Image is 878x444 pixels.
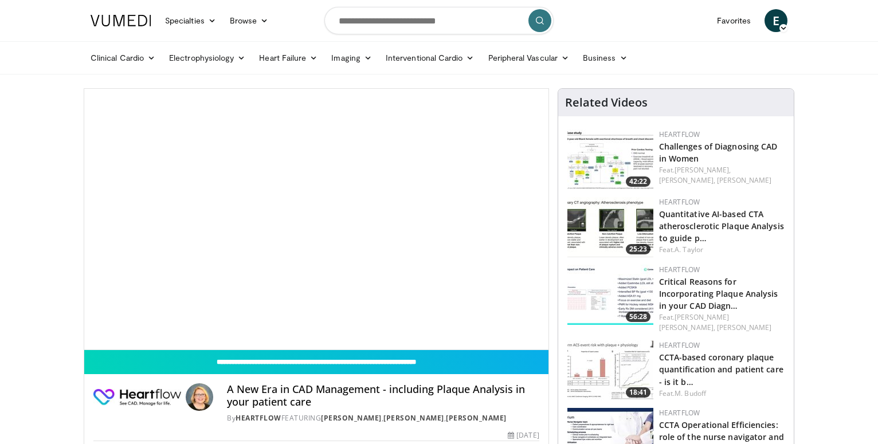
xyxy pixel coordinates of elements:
[567,197,653,257] a: 25:23
[659,175,715,185] a: [PERSON_NAME],
[576,46,634,69] a: Business
[186,383,213,411] img: Avatar
[675,165,731,175] a: [PERSON_NAME],
[158,9,223,32] a: Specialties
[383,413,444,423] a: [PERSON_NAME]
[659,408,700,418] a: Heartflow
[659,129,700,139] a: Heartflow
[567,265,653,325] img: b2ff4880-67be-4c9f-bf3d-a798f7182cd6.150x105_q85_crop-smart_upscale.jpg
[162,46,252,69] a: Electrophysiology
[626,387,650,398] span: 18:41
[659,388,785,399] div: Feat.
[567,340,653,400] img: 73737796-d99c-44d3-abd7-fe12f4733765.150x105_q85_crop-smart_upscale.jpg
[324,46,379,69] a: Imaging
[659,209,784,243] a: Quantitative AI-based CTA atherosclerotic Plaque Analysis to guide p…
[567,129,653,190] img: 65719914-b9df-436f-8749-217792de2567.150x105_q85_crop-smart_upscale.jpg
[321,413,382,423] a: [PERSON_NAME]
[659,245,785,255] div: Feat.
[379,46,481,69] a: Interventional Cardio
[227,413,539,423] div: By FEATURING , ,
[675,245,703,254] a: A. Taylor
[659,312,730,332] a: [PERSON_NAME] [PERSON_NAME],
[565,96,648,109] h4: Related Videos
[675,388,706,398] a: M. Budoff
[567,129,653,190] a: 42:22
[91,15,151,26] img: VuMedi Logo
[223,9,276,32] a: Browse
[717,175,771,185] a: [PERSON_NAME]
[626,176,650,187] span: 42:22
[626,312,650,322] span: 56:28
[659,197,700,207] a: Heartflow
[252,46,324,69] a: Heart Failure
[659,141,778,164] a: Challenges of Diagnosing CAD in Women
[710,9,758,32] a: Favorites
[567,265,653,325] a: 56:28
[567,197,653,257] img: 248d14eb-d434-4f54-bc7d-2124e3d05da6.150x105_q85_crop-smart_upscale.jpg
[481,46,576,69] a: Peripheral Vascular
[659,165,785,186] div: Feat.
[717,323,771,332] a: [PERSON_NAME]
[227,383,539,408] h4: A New Era in CAD Management - including Plaque Analysis in your patient care
[508,430,539,441] div: [DATE]
[765,9,787,32] a: E
[659,340,700,350] a: Heartflow
[626,244,650,254] span: 25:23
[93,383,181,411] img: Heartflow
[446,413,507,423] a: [PERSON_NAME]
[567,340,653,400] a: 18:41
[84,89,548,350] video-js: Video Player
[84,46,162,69] a: Clinical Cardio
[659,352,783,387] a: CCTA-based coronary plaque quantification and patient care - is it b…
[659,276,778,311] a: Critical Reasons for Incorporating Plaque Analysis in your CAD Diagn…
[324,7,554,34] input: Search topics, interventions
[659,312,785,333] div: Feat.
[659,265,700,274] a: Heartflow
[236,413,281,423] a: Heartflow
